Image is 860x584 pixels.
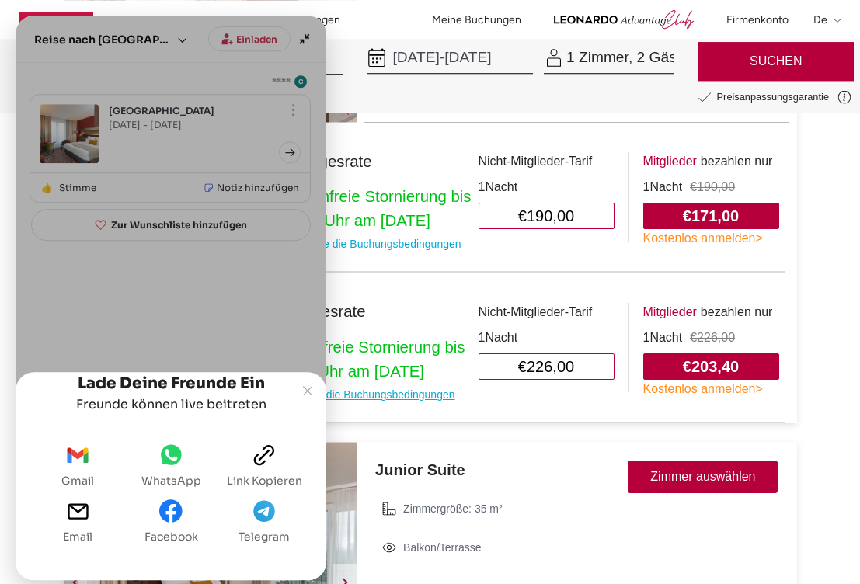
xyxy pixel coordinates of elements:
button: €171,00 [643,203,779,229]
gamitee-draggable-frame: Joyned Window [16,16,326,580]
button: €226,00 [479,353,615,380]
section: Nacht [479,328,615,347]
div: Junior Suite [364,461,576,487]
div: Nicht-Mitglieder-Tarif [479,303,615,322]
span: 190,00 [697,180,735,193]
span: Kostenfreie Stornierung bis 18:00 Uhr am [DATE] [274,335,479,383]
div: 1 Zimmer, 2 Gäste [566,42,674,73]
span: € [518,207,527,224]
span: 190,00 [527,207,574,224]
a: Meetings & Veranstaltungen [190,12,353,28]
span: 171,00 [691,207,739,224]
span: € [518,358,527,375]
span: € [683,207,691,224]
span: 203,40 [691,358,739,375]
span: Zimmergröße: 35 m² [403,501,503,517]
span: Kostenfreie Stornierung bis 18:00 Uhr am [DATE] [280,185,479,232]
div: Nicht-Mitglieder-Tarif [479,152,615,171]
img: AdvantageCLUB [546,8,702,32]
button: €203,40 [643,353,779,380]
a: Meine Buchungen [420,12,534,28]
small: Preisanpassungsgarantie [711,92,835,103]
button: €190,00 [479,203,615,229]
span: Balkon/Terrasse [403,540,481,556]
span: 1 [643,331,650,344]
span: 226,00 [697,331,735,344]
span: 226,00 [527,358,574,375]
button: SUCHEN [698,42,854,81]
span: bezahlen nur [701,152,773,171]
span: Mitglieder [643,152,697,171]
span: [DATE] [444,43,491,72]
span: 1 [479,331,486,344]
span: € [683,358,691,375]
span: € [690,180,697,193]
span: Lesen Sie die Buchungsbedingungen [275,389,455,400]
button: Firmenkonto [714,12,801,28]
span: Lesen Sie die Buchungsbedingungen [281,238,461,249]
section: Nacht [643,328,683,347]
img: Room size [381,501,397,516]
section: Nacht [479,178,615,196]
button: de [801,12,860,28]
span: 1 [479,180,486,193]
a: Hotels [132,12,190,28]
section: Nacht [643,178,683,196]
span: bezahlen nur [701,303,773,322]
span: Mitglieder [643,303,697,322]
span: 1 [643,180,650,193]
span: - [440,43,444,72]
span: [DATE] [392,43,439,72]
img: Balcony/Terrace [381,540,397,555]
label: Kostenlos anmelden> [643,229,763,248]
label: Kostenlos anmelden> [643,380,763,398]
button: Zimmer auswählen [628,461,778,493]
span: € [690,331,697,344]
